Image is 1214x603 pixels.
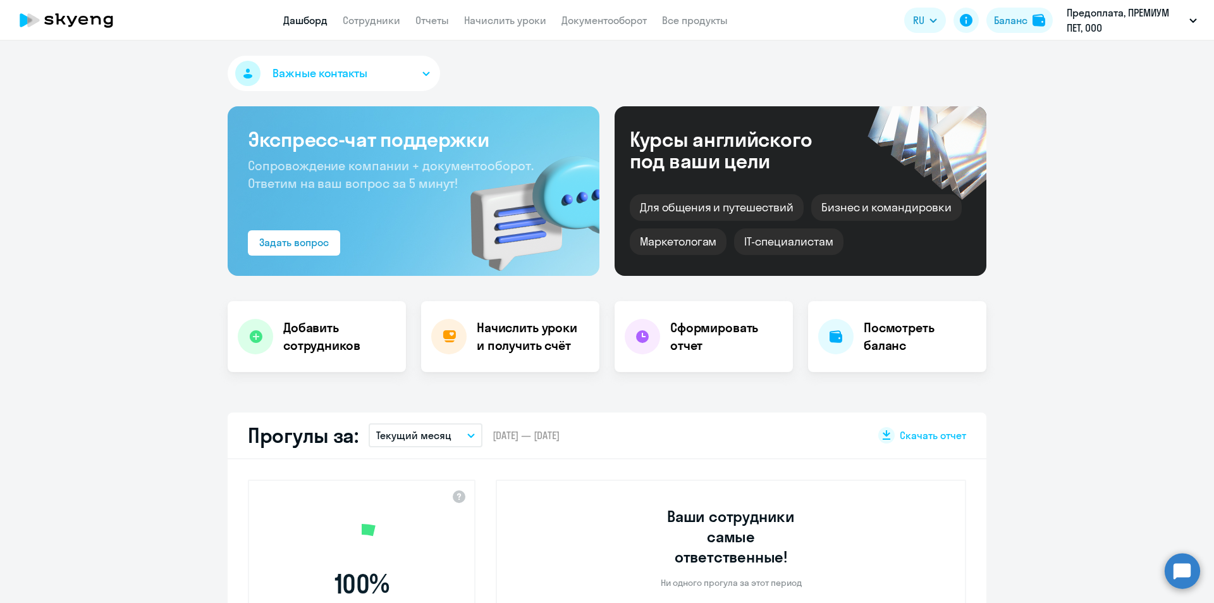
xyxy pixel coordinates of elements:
[811,194,962,221] div: Бизнес и командировки
[900,428,966,442] span: Скачать отчет
[1033,14,1045,27] img: balance
[986,8,1053,33] button: Балансbalance
[670,319,783,354] h4: Сформировать отчет
[477,319,587,354] h4: Начислить уроки и получить счёт
[662,14,728,27] a: Все продукты
[248,127,579,152] h3: Экспресс-чат поддержки
[248,158,534,191] span: Сопровождение компании + документооборот. Ответим на ваш вопрос за 5 минут!
[415,14,449,27] a: Отчеты
[904,8,946,33] button: RU
[864,319,976,354] h4: Посмотреть баланс
[1067,5,1184,35] p: Предоплата, ПРЕМИУМ ПЕТ, ООО
[283,319,396,354] h4: Добавить сотрудников
[661,577,802,588] p: Ни одного прогула за этот период
[561,14,647,27] a: Документооборот
[452,134,599,276] img: bg-img
[630,228,727,255] div: Маркетологам
[283,14,328,27] a: Дашборд
[343,14,400,27] a: Сотрудники
[259,235,329,250] div: Задать вопрос
[994,13,1027,28] div: Баланс
[650,506,812,567] h3: Ваши сотрудники самые ответственные!
[376,428,451,443] p: Текущий месяц
[1060,5,1203,35] button: Предоплата, ПРЕМИУМ ПЕТ, ООО
[228,56,440,91] button: Важные контакты
[273,65,367,82] span: Важные контакты
[248,423,359,448] h2: Прогулы за:
[630,194,804,221] div: Для общения и путешествий
[734,228,843,255] div: IT-специалистам
[630,128,846,171] div: Курсы английского под ваши цели
[493,428,560,442] span: [DATE] — [DATE]
[464,14,546,27] a: Начислить уроки
[913,13,924,28] span: RU
[289,569,434,599] span: 100 %
[248,230,340,256] button: Задать вопрос
[369,423,482,447] button: Текущий месяц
